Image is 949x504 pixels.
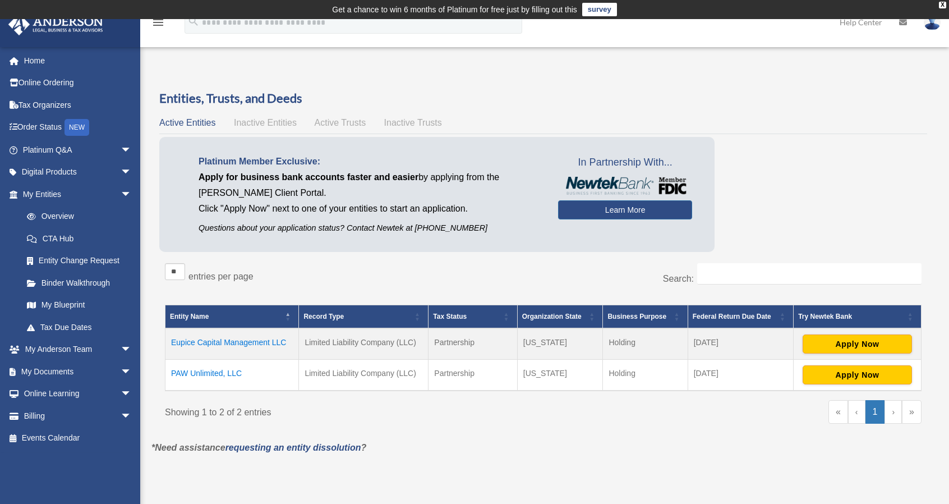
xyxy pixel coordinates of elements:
span: Business Purpose [607,313,666,320]
img: Anderson Advisors Platinum Portal [5,13,107,35]
span: Inactive Entities [234,118,297,127]
td: [DATE] [688,328,793,360]
a: Online Ordering [8,72,149,94]
th: Tax Status: Activate to sort [429,305,517,328]
a: 1 [865,400,885,424]
div: NEW [65,119,89,136]
th: Record Type: Activate to sort [299,305,429,328]
a: Next [884,400,902,424]
img: NewtekBankLogoSM.png [564,177,687,195]
span: arrow_drop_down [121,383,143,406]
span: arrow_drop_down [121,338,143,361]
a: menu [151,20,165,29]
a: Last [902,400,922,424]
a: Binder Walkthrough [16,272,143,294]
td: Holding [603,328,688,360]
td: Holding [603,359,688,391]
h3: Entities, Trusts, and Deeds [159,90,927,107]
a: My Documentsarrow_drop_down [8,360,149,383]
img: User Pic [924,14,941,30]
p: Click "Apply Now" next to one of your entities to start an application. [199,201,541,217]
span: arrow_drop_down [121,139,143,162]
a: Tax Organizers [8,94,149,116]
span: Active Trusts [315,118,366,127]
td: Limited Liability Company (LLC) [299,359,429,391]
p: by applying from the [PERSON_NAME] Client Portal. [199,169,541,201]
span: Apply for business bank accounts faster and easier [199,172,418,182]
span: arrow_drop_down [121,161,143,184]
div: close [939,2,946,8]
a: Tax Due Dates [16,316,143,338]
a: Home [8,49,149,72]
button: Apply Now [803,365,912,384]
th: Try Newtek Bank : Activate to sort [794,305,922,328]
th: Organization State: Activate to sort [517,305,603,328]
label: entries per page [188,272,254,281]
span: Active Entities [159,118,215,127]
td: Partnership [429,328,517,360]
th: Federal Return Due Date: Activate to sort [688,305,793,328]
span: In Partnership With... [558,154,692,172]
a: Billingarrow_drop_down [8,405,149,427]
a: requesting an entity dissolution [225,443,361,452]
a: My Entitiesarrow_drop_down [8,183,143,205]
span: Entity Name [170,313,209,320]
span: Organization State [522,313,582,320]
em: *Need assistance ? [151,443,366,452]
div: Get a chance to win 6 months of Platinum for free just by filling out this [332,3,577,16]
a: Previous [848,400,865,424]
i: menu [151,16,165,29]
td: [DATE] [688,359,793,391]
span: Inactive Trusts [384,118,442,127]
span: arrow_drop_down [121,360,143,383]
a: Order StatusNEW [8,116,149,139]
div: Try Newtek Bank [798,310,904,323]
td: PAW Unlimited, LLC [165,359,299,391]
span: Tax Status [433,313,467,320]
span: arrow_drop_down [121,183,143,206]
a: Entity Change Request [16,250,143,272]
th: Entity Name: Activate to invert sorting [165,305,299,328]
a: Digital Productsarrow_drop_down [8,161,149,184]
p: Questions about your application status? Contact Newtek at [PHONE_NUMBER] [199,221,541,235]
i: search [187,15,200,28]
td: Partnership [429,359,517,391]
a: Platinum Q&Aarrow_drop_down [8,139,149,161]
button: Apply Now [803,335,912,354]
a: My Blueprint [16,294,143,317]
span: Federal Return Due Date [693,313,771,320]
p: Platinum Member Exclusive: [199,154,541,169]
td: [US_STATE] [517,359,603,391]
td: Limited Liability Company (LLC) [299,328,429,360]
th: Business Purpose: Activate to sort [603,305,688,328]
a: survey [582,3,617,16]
label: Search: [663,274,694,283]
div: Showing 1 to 2 of 2 entries [165,400,535,420]
span: arrow_drop_down [121,405,143,428]
a: Overview [16,205,137,228]
td: Eupice Capital Management LLC [165,328,299,360]
a: Events Calendar [8,427,149,450]
a: My Anderson Teamarrow_drop_down [8,338,149,361]
a: CTA Hub [16,227,143,250]
td: [US_STATE] [517,328,603,360]
span: Record Type [303,313,344,320]
a: Online Learningarrow_drop_down [8,383,149,405]
a: Learn More [558,200,692,219]
a: First [828,400,848,424]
